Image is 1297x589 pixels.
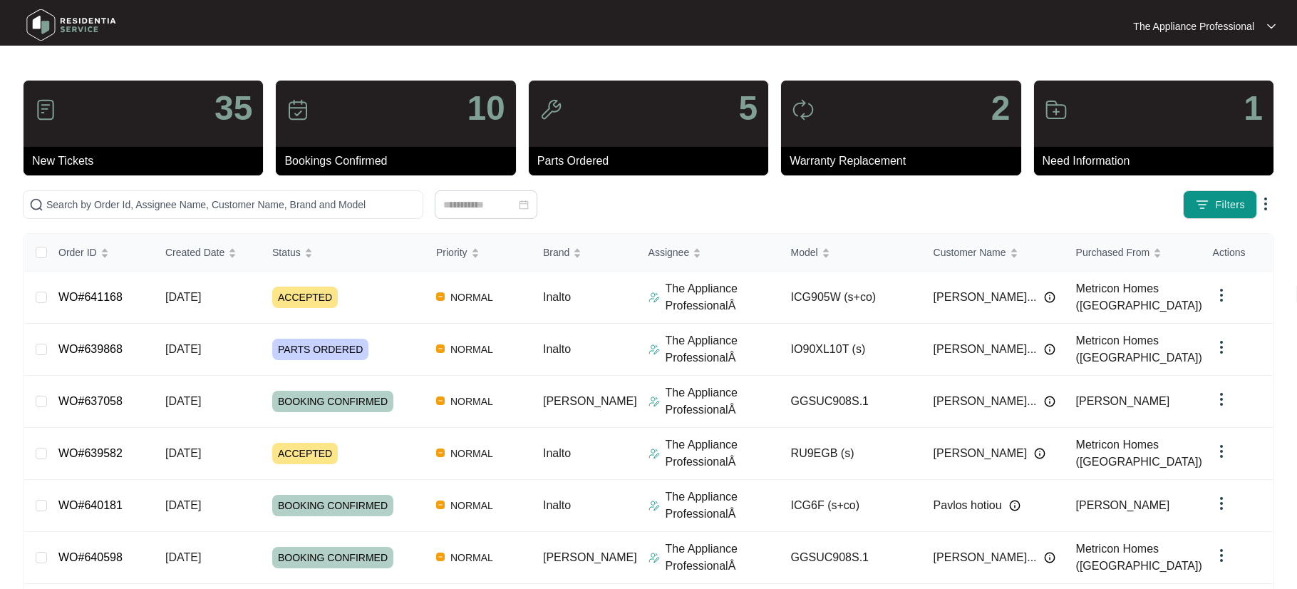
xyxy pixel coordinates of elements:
img: dropdown arrow [1213,391,1230,408]
img: filter icon [1195,198,1209,212]
th: Assignee [637,234,780,272]
span: NORMAL [445,549,499,566]
span: [PERSON_NAME]... [934,341,1037,358]
span: BOOKING CONFIRMED [272,495,393,516]
img: icon [1045,98,1068,121]
p: 35 [215,91,252,126]
span: [PERSON_NAME] [1076,499,1170,511]
span: NORMAL [445,341,499,358]
td: IO90XL10T (s) [780,324,922,376]
p: The Appliance Professional [1133,19,1254,34]
img: dropdown arrow [1213,495,1230,512]
p: 2 [991,91,1011,126]
th: Purchased From [1065,234,1207,272]
img: Assigner Icon [648,344,660,355]
span: NORMAL [445,393,499,410]
img: Info icon [1044,552,1055,563]
span: Order ID [58,245,97,260]
p: The Appliance ProfessionalÂ [666,541,780,575]
img: Info icon [1044,396,1055,407]
p: 1 [1244,91,1263,126]
p: The Appliance ProfessionalÂ [666,332,780,367]
img: icon [539,98,562,121]
img: dropdown arrow [1257,195,1274,212]
th: Created Date [154,234,261,272]
p: The Appliance ProfessionalÂ [666,384,780,419]
span: [PERSON_NAME] [543,395,637,407]
span: Inalto [543,291,571,303]
p: New Tickets [32,153,263,170]
img: Assigner Icon [648,552,660,563]
a: WO#637058 [58,395,123,407]
span: Metricon Homes ([GEOGRAPHIC_DATA]) [1076,543,1202,572]
a: WO#639868 [58,343,123,355]
img: Vercel Logo [436,501,445,509]
img: Assigner Icon [648,500,660,511]
img: icon [792,98,815,121]
td: GGSUC908S.1 [780,532,922,584]
span: [DATE] [165,447,201,459]
th: Customer Name [922,234,1065,272]
p: 5 [738,91,758,126]
img: dropdown arrow [1213,547,1230,564]
span: PARTS ORDERED [272,339,368,360]
a: WO#641168 [58,291,123,303]
span: [PERSON_NAME] [934,445,1028,462]
span: Metricon Homes ([GEOGRAPHIC_DATA]) [1076,439,1202,468]
span: [PERSON_NAME] [1076,395,1170,407]
img: Vercel Logo [436,396,445,405]
span: ACCEPTED [272,287,338,308]
th: Model [780,234,922,272]
p: Bookings Confirmed [284,153,515,170]
span: Metricon Homes ([GEOGRAPHIC_DATA]) [1076,282,1202,312]
td: GGSUC908S.1 [780,376,922,428]
span: Inalto [543,447,571,459]
span: [PERSON_NAME]... [934,289,1037,306]
td: ICG6F (s+co) [780,480,922,532]
img: dropdown arrow [1213,443,1230,460]
img: dropdown arrow [1213,287,1230,304]
span: NORMAL [445,445,499,462]
span: [PERSON_NAME]... [934,393,1037,410]
span: [DATE] [165,499,201,511]
img: search-icon [29,198,43,212]
a: WO#640598 [58,551,123,563]
span: [DATE] [165,551,201,563]
span: BOOKING CONFIRMED [272,391,393,412]
span: Status [272,245,301,260]
span: ACCEPTED [272,443,338,464]
th: Priority [425,234,532,272]
a: WO#640181 [58,499,123,511]
img: Assigner Icon [648,292,660,303]
span: Inalto [543,343,571,355]
p: The Appliance ProfessionalÂ [666,436,780,471]
td: ICG905W (s+co) [780,272,922,324]
img: Info icon [1034,448,1045,459]
td: RU9EGB (s) [780,428,922,480]
img: icon [34,98,57,121]
span: [DATE] [165,291,201,303]
span: [DATE] [165,343,201,355]
th: Brand [532,234,637,272]
img: Vercel Logo [436,344,445,353]
span: Assignee [648,245,690,260]
span: [DATE] [165,395,201,407]
span: BOOKING CONFIRMED [272,547,393,568]
span: Customer Name [934,245,1006,260]
span: [PERSON_NAME] [543,551,637,563]
th: Order ID [47,234,154,272]
a: WO#639582 [58,447,123,459]
span: Metricon Homes ([GEOGRAPHIC_DATA]) [1076,334,1202,364]
img: Info icon [1044,292,1055,303]
img: Vercel Logo [436,449,445,457]
button: filter iconFilters [1183,190,1257,219]
span: Pavlos hotiou [934,497,1002,514]
img: Assigner Icon [648,396,660,407]
p: Parts Ordered [537,153,768,170]
img: Info icon [1044,344,1055,355]
span: Created Date [165,245,224,260]
img: Info icon [1009,500,1020,511]
span: NORMAL [445,497,499,514]
p: The Appliance ProfessionalÂ [666,488,780,523]
span: NORMAL [445,289,499,306]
